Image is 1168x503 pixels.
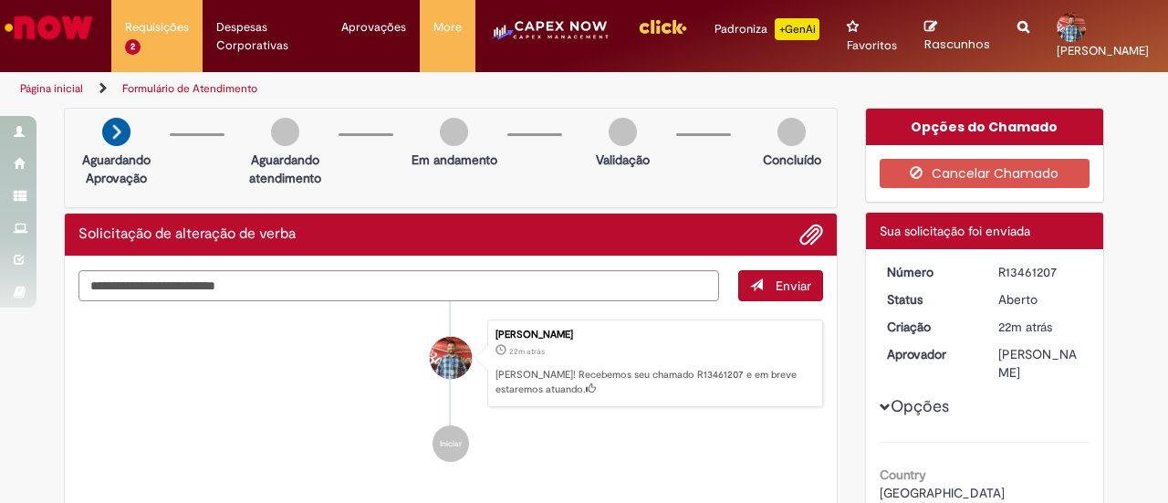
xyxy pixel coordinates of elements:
p: Validação [596,151,650,169]
img: img-circle-grey.png [777,118,806,146]
button: Enviar [738,270,823,301]
dt: Criação [873,318,985,336]
p: Em andamento [412,151,497,169]
dt: Número [873,263,985,281]
img: img-circle-grey.png [609,118,637,146]
img: img-circle-grey.png [440,118,468,146]
span: More [433,18,462,37]
img: ServiceNow [2,9,96,46]
button: Cancelar Chamado [880,159,1090,188]
a: Rascunhos [924,19,990,53]
textarea: Digite sua mensagem aqui... [78,270,719,301]
p: +GenAi [775,18,819,40]
div: [PERSON_NAME] [998,345,1083,382]
p: Concluído [763,151,821,169]
span: Aprovações [341,18,406,37]
span: 22m atrás [998,319,1052,335]
p: Aguardando Aprovação [72,151,161,187]
div: Aberto [998,290,1083,309]
span: Favoritos [847,37,897,55]
h2: Solicitação de alteração de verba Histórico de tíquete [78,226,296,243]
div: Opções do Chamado [866,109,1104,145]
button: Adicionar anexos [799,223,823,246]
div: Evandro Marcel Da Silva [430,337,472,379]
img: click_logo_yellow_360x200.png [638,13,687,40]
ul: Trilhas de página [14,72,765,106]
span: Sua solicitação foi enviada [880,223,1030,239]
img: img-circle-grey.png [271,118,299,146]
img: arrow-next.png [102,118,130,146]
span: [GEOGRAPHIC_DATA] [880,485,1005,501]
li: Evandro Marcel Da Silva [78,320,823,407]
b: Country [880,466,926,483]
p: Aguardando atendimento [241,151,329,187]
ul: Histórico de tíquete [78,301,823,480]
span: 2 [125,39,141,55]
dt: Aprovador [873,345,985,363]
a: Página inicial [20,81,83,96]
div: R13461207 [998,263,1083,281]
span: Requisições [125,18,189,37]
div: 29/08/2025 09:49:54 [998,318,1083,336]
span: Despesas Corporativas [216,18,314,55]
span: 22m atrás [509,346,545,357]
div: Padroniza [714,18,819,40]
div: [PERSON_NAME] [495,330,813,341]
dt: Status [873,290,985,309]
span: [PERSON_NAME] [1057,43,1149,58]
time: 29/08/2025 09:49:54 [509,346,545,357]
img: CapexLogo5.png [489,18,610,55]
a: Formulário de Atendimento [122,81,257,96]
span: Rascunhos [924,36,990,53]
p: [PERSON_NAME]! Recebemos seu chamado R13461207 e em breve estaremos atuando. [495,368,813,396]
span: Enviar [776,278,811,294]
